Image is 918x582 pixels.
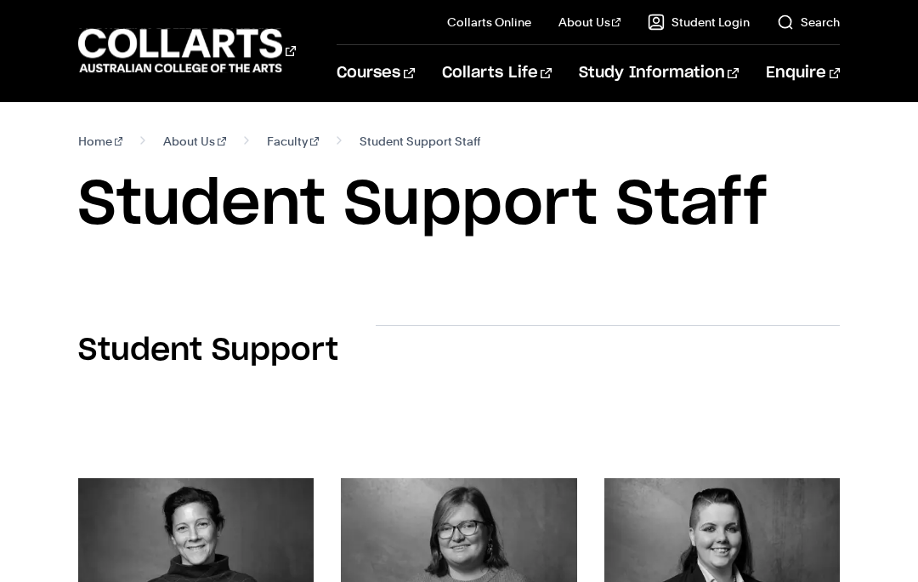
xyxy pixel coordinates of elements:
[163,129,226,153] a: About Us
[442,45,552,101] a: Collarts Life
[648,14,750,31] a: Student Login
[558,14,621,31] a: About Us
[78,332,338,369] h2: Student Support
[337,45,414,101] a: Courses
[777,14,840,31] a: Search
[267,129,319,153] a: Faculty
[78,129,123,153] a: Home
[579,45,739,101] a: Study Information
[78,26,295,75] div: Go to homepage
[766,45,840,101] a: Enquire
[360,129,480,153] span: Student Support Staff
[78,167,840,243] h1: Student Support Staff
[447,14,531,31] a: Collarts Online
